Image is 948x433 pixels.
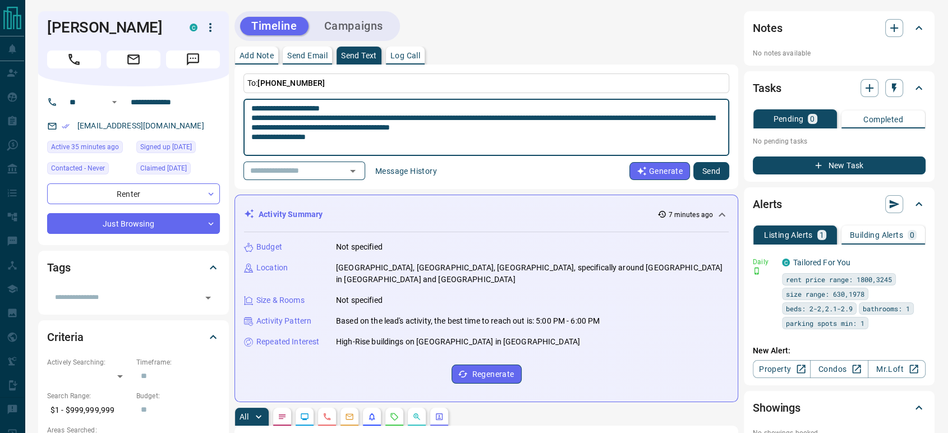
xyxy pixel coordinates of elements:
svg: Email Verified [62,122,70,130]
p: High-Rise buildings on [GEOGRAPHIC_DATA] in [GEOGRAPHIC_DATA] [336,336,580,348]
p: Daily [753,257,775,267]
p: No notes available [753,48,926,58]
p: Listing Alerts [764,231,813,239]
p: Repeated Interest [256,336,319,348]
p: [GEOGRAPHIC_DATA], [GEOGRAPHIC_DATA], [GEOGRAPHIC_DATA], specifically around [GEOGRAPHIC_DATA] in... [336,262,729,285]
span: bathrooms: 1 [863,303,910,314]
div: Showings [753,394,926,421]
div: Alerts [753,191,926,218]
button: Timeline [240,17,309,35]
p: 1 [820,231,824,239]
span: rent price range: 1800,3245 [786,274,892,285]
button: Regenerate [452,365,522,384]
h1: [PERSON_NAME] [47,19,173,36]
a: [EMAIL_ADDRESS][DOMAIN_NAME] [77,121,204,130]
p: Add Note [240,52,274,59]
svg: Emails [345,412,354,421]
div: Activity Summary7 minutes ago [244,204,729,225]
span: size range: 630,1978 [786,288,864,300]
p: Search Range: [47,391,131,401]
button: Open [345,163,361,179]
svg: Calls [323,412,332,421]
span: Claimed [DATE] [140,163,187,174]
p: Activity Pattern [256,315,311,327]
button: Generate [629,162,690,180]
span: Signed up [DATE] [140,141,192,153]
div: Fri Apr 02 2021 [136,141,220,156]
p: Size & Rooms [256,294,305,306]
button: Campaigns [313,17,394,35]
p: Completed [863,116,903,123]
h2: Notes [753,19,782,37]
span: Message [166,50,220,68]
span: Email [107,50,160,68]
span: Contacted - Never [51,163,105,174]
button: Open [200,290,216,306]
p: Actively Searching: [47,357,131,367]
p: 0 [810,115,814,123]
p: Building Alerts [850,231,903,239]
p: Budget [256,241,282,253]
button: Open [108,95,121,109]
svg: Requests [390,412,399,421]
h2: Tags [47,259,70,277]
div: Just Browsing [47,213,220,234]
h2: Showings [753,399,800,417]
span: beds: 2-2,2.1-2.9 [786,303,853,314]
p: Timeframe: [136,357,220,367]
p: $1 - $999,999,999 [47,401,131,420]
a: Condos [810,360,868,378]
div: Tasks [753,75,926,102]
p: Location [256,262,288,274]
p: New Alert: [753,345,926,357]
p: 7 minutes ago [669,210,713,220]
a: Property [753,360,811,378]
svg: Opportunities [412,412,421,421]
p: Pending [773,115,803,123]
p: Not specified [336,241,383,253]
p: All [240,413,248,421]
p: To: [243,73,729,93]
p: Send Text [341,52,377,59]
svg: Push Notification Only [753,267,761,275]
p: 0 [910,231,914,239]
h2: Alerts [753,195,782,213]
p: Activity Summary [259,209,323,220]
div: Criteria [47,324,220,351]
p: Not specified [336,294,383,306]
div: Tags [47,254,220,281]
p: No pending tasks [753,133,926,150]
div: condos.ca [782,259,790,266]
a: Tailored For You [793,258,850,267]
div: condos.ca [190,24,197,31]
svg: Notes [278,412,287,421]
span: Call [47,50,101,68]
div: Tue Aug 12 2025 [47,141,131,156]
svg: Agent Actions [435,412,444,421]
p: Based on the lead's activity, the best time to reach out is: 5:00 PM - 6:00 PM [336,315,600,327]
div: Sun Jul 27 2025 [136,162,220,178]
button: New Task [753,156,926,174]
div: Notes [753,15,926,42]
p: Budget: [136,391,220,401]
button: Send [693,162,729,180]
p: Send Email [287,52,328,59]
span: Active 35 minutes ago [51,141,119,153]
svg: Listing Alerts [367,412,376,421]
a: Mr.Loft [868,360,926,378]
p: Log Call [390,52,420,59]
span: [PHONE_NUMBER] [257,79,325,87]
h2: Tasks [753,79,781,97]
svg: Lead Browsing Activity [300,412,309,421]
div: Renter [47,183,220,204]
button: Message History [369,162,444,180]
span: parking spots min: 1 [786,317,864,329]
h2: Criteria [47,328,84,346]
